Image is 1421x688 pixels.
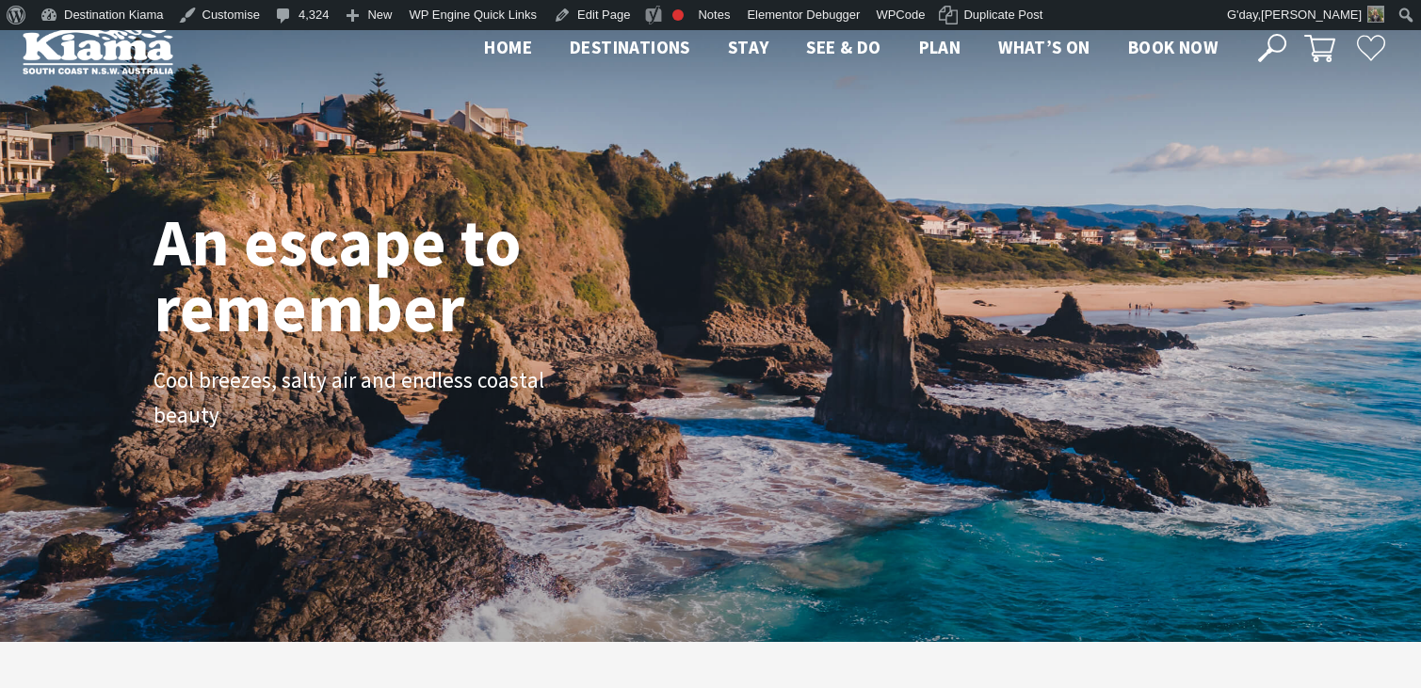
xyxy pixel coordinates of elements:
div: Focus keyphrase not set [672,9,684,21]
span: [PERSON_NAME] [1261,8,1362,22]
span: Destinations [570,36,690,58]
span: Plan [919,36,961,58]
p: Cool breezes, salty air and endless coastal beauty [153,363,577,433]
nav: Main Menu [465,33,1236,64]
img: Theresa-Mullan-1-30x30.png [1367,6,1384,23]
span: Home [484,36,532,58]
span: What’s On [998,36,1090,58]
img: Kiama Logo [23,23,173,74]
span: Book now [1128,36,1218,58]
span: Stay [728,36,769,58]
span: See & Do [806,36,880,58]
h1: An escape to remember [153,209,671,341]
